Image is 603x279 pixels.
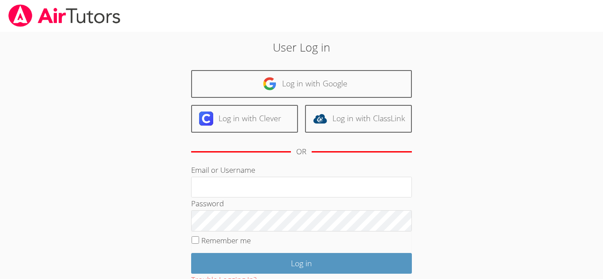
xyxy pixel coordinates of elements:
input: Log in [191,253,412,274]
a: Log in with Clever [191,105,298,133]
label: Email or Username [191,165,255,175]
img: classlink-logo-d6bb404cc1216ec64c9a2012d9dc4662098be43eaf13dc465df04b49fa7ab582.svg [313,112,327,126]
label: Remember me [201,235,251,246]
a: Log in with Google [191,70,412,98]
a: Log in with ClassLink [305,105,412,133]
div: OR [296,145,306,158]
img: google-logo-50288ca7cdecda66e5e0955fdab243c47b7ad437acaf1139b6f446037453330a.svg [263,77,277,91]
img: airtutors_banner-c4298cdbf04f3fff15de1276eac7730deb9818008684d7c2e4769d2f7ddbe033.png [8,4,121,27]
label: Password [191,198,224,208]
h2: User Log in [139,39,464,56]
img: clever-logo-6eab21bc6e7a338710f1a6ff85c0baf02591cd810cc4098c63d3a4b26e2feb20.svg [199,112,213,126]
